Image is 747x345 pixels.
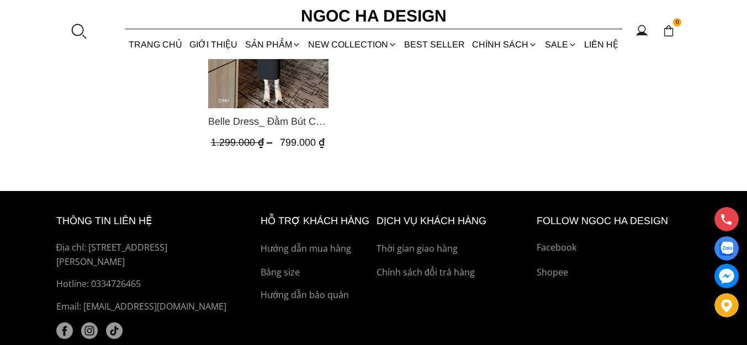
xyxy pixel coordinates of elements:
img: instagram [81,322,98,339]
a: LIÊN HỆ [580,30,622,59]
a: Hướng dẫn mua hàng [261,242,371,256]
a: Hướng dẫn bảo quản [261,288,371,302]
a: Display image [714,236,739,261]
p: Địa chỉ: [STREET_ADDRESS][PERSON_NAME] [56,241,235,269]
span: 1.299.000 ₫ [211,137,275,148]
p: Email: [EMAIL_ADDRESS][DOMAIN_NAME] [56,300,235,314]
a: NEW COLLECTION [304,30,400,59]
a: Ngoc Ha Design [291,3,457,29]
a: GIỚI THIỆU [186,30,241,59]
div: SẢN PHẨM [241,30,304,59]
img: img-CART-ICON-ksit0nf1 [663,25,675,37]
a: SALE [541,30,580,59]
a: BEST SELLER [401,30,469,59]
a: tiktok [106,322,123,339]
a: messenger [714,264,739,288]
h6: hỗ trợ khách hàng [261,213,371,229]
span: 0 [673,18,682,27]
a: TRANG CHỦ [125,30,186,59]
h6: thông tin liên hệ [56,213,235,229]
img: Display image [719,242,733,256]
a: Shopee [537,266,691,280]
a: Bảng size [261,266,371,280]
a: Link to Belle Dress_ Đầm Bút Chì Đen Phối Choàng Vai May Ly Màu Trắng Kèm Hoa D961 [208,114,329,129]
a: Facebook [537,241,691,255]
span: 799.000 ₫ [280,137,325,148]
a: facebook (1) [56,322,73,339]
a: Chính sách đổi trả hàng [377,266,531,280]
h6: Dịch vụ khách hàng [377,213,531,229]
a: Thời gian giao hàng [377,242,531,256]
span: Belle Dress_ Đầm Bút Chì Đen Phối Choàng Vai May Ly Màu Trắng Kèm Hoa D961 [208,114,329,129]
h6: Follow ngoc ha Design [537,213,691,229]
a: Hotline: 0334726465 [56,277,235,291]
div: Chính sách [469,30,541,59]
